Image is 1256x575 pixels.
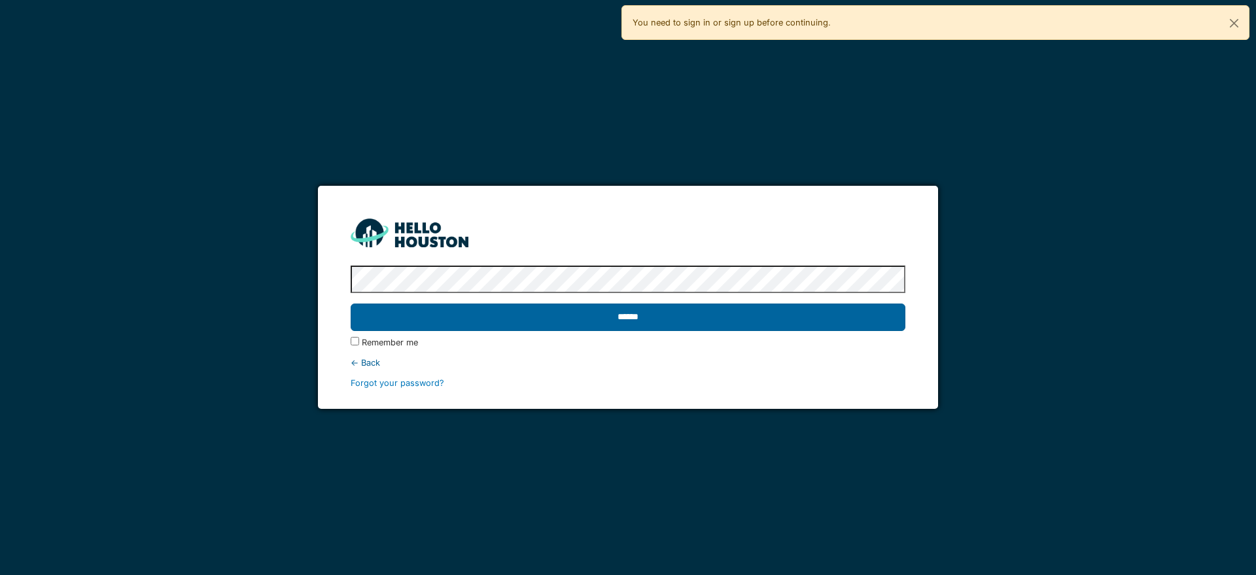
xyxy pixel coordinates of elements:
[351,378,444,388] a: Forgot your password?
[351,218,468,247] img: HH_line-BYnF2_Hg.png
[351,357,905,369] div: ← Back
[621,5,1249,40] div: You need to sign in or sign up before continuing.
[1219,6,1249,41] button: Close
[362,336,418,349] label: Remember me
